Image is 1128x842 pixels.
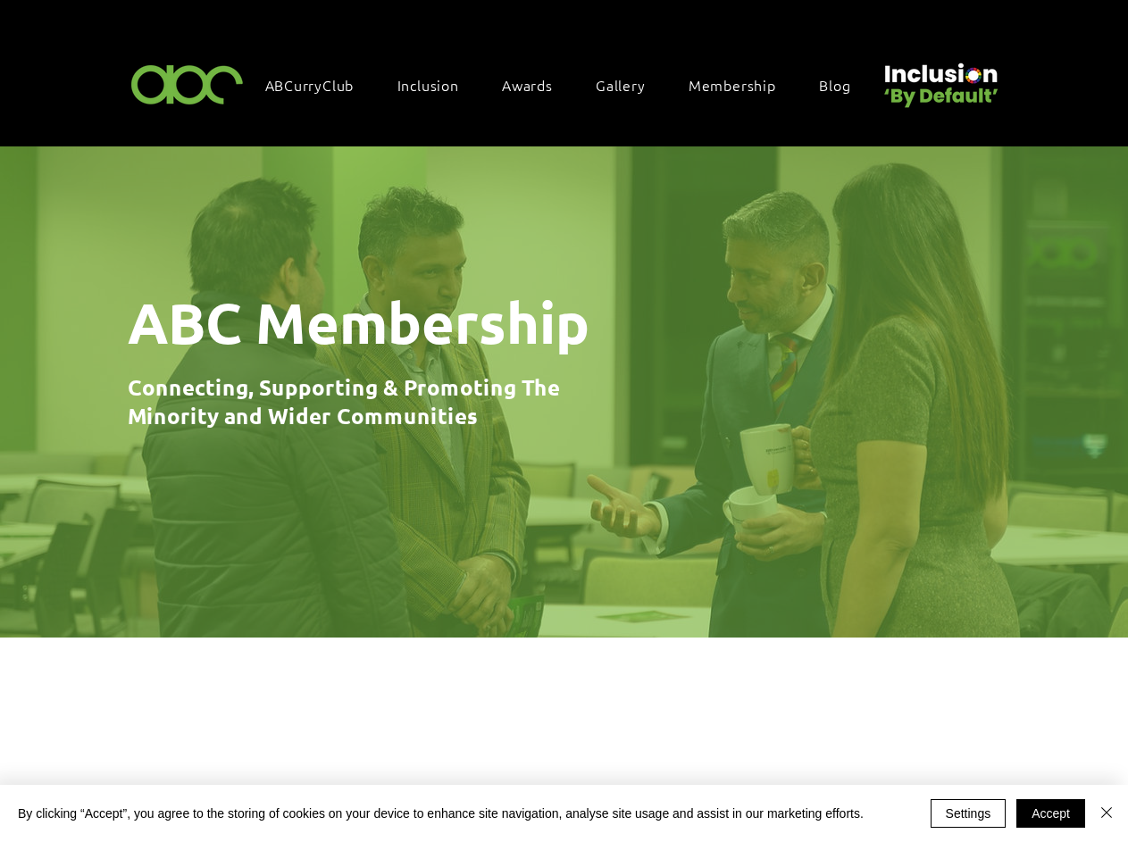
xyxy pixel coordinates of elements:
[931,799,1007,828] button: Settings
[596,75,646,95] span: Gallery
[128,373,560,429] span: Connecting, Supporting & Promoting The Minority and Wider Communities
[1096,802,1117,823] img: Close
[819,75,850,95] span: Blog
[587,66,673,104] a: Gallery
[389,66,486,104] div: Inclusion
[502,75,553,95] span: Awards
[493,66,580,104] div: Awards
[680,66,803,104] a: Membership
[256,66,878,104] nav: Site
[256,66,381,104] a: ABCurryClub
[397,75,459,95] span: Inclusion
[1016,799,1085,828] button: Accept
[878,48,1001,110] img: Untitled design (22).png
[810,66,877,104] a: Blog
[126,57,249,110] img: ABC-Logo-Blank-Background-01-01-2.png
[689,75,776,95] span: Membership
[18,805,864,821] span: By clicking “Accept”, you agree to the storing of cookies on your device to enhance site navigati...
[128,287,589,357] span: ABC Membership
[1096,799,1117,828] button: Close
[265,75,355,95] span: ABCurryClub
